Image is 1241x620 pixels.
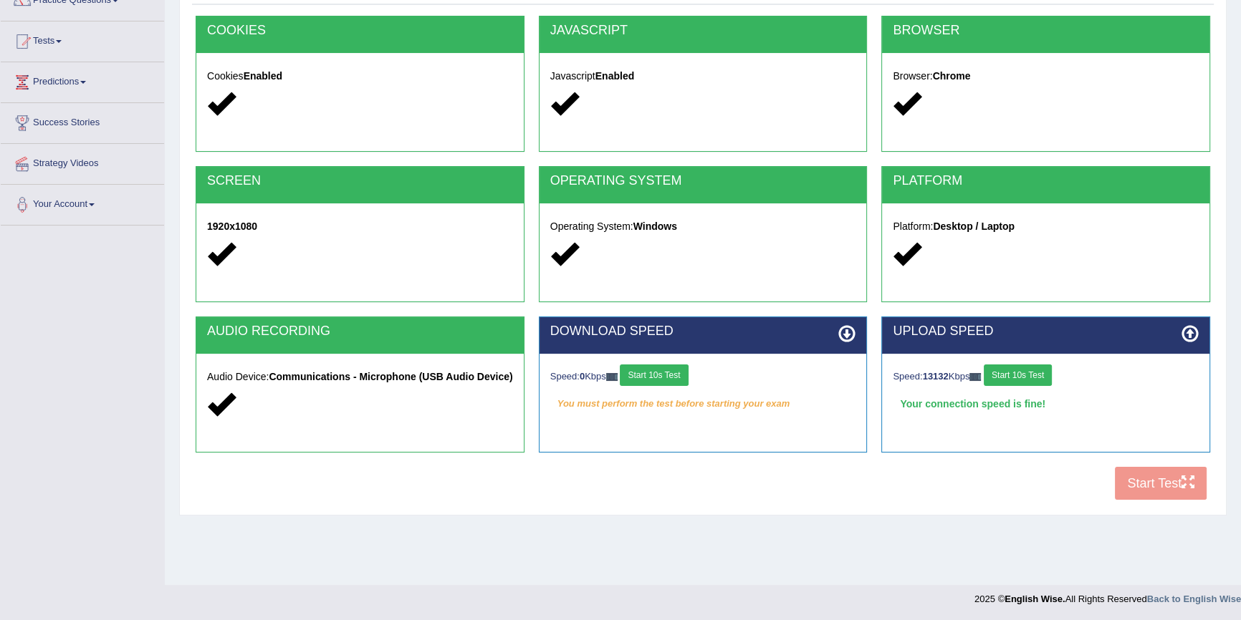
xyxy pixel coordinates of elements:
[207,324,513,339] h2: AUDIO RECORDING
[1,21,164,57] a: Tests
[633,221,677,232] strong: Windows
[969,373,981,381] img: ajax-loader-fb-connection.gif
[550,71,856,82] h5: Javascript
[1,185,164,221] a: Your Account
[207,221,257,232] strong: 1920x1080
[595,70,634,82] strong: Enabled
[550,364,856,389] div: Speed: Kbps
[1,62,164,98] a: Predictions
[933,221,1015,232] strong: Desktop / Laptop
[606,373,618,381] img: ajax-loader-fb-connection.gif
[1005,594,1065,604] strong: English Wise.
[1,103,164,139] a: Success Stories
[923,371,949,382] strong: 13132
[893,174,1199,188] h2: PLATFORM
[974,585,1241,606] div: 2025 © All Rights Reserved
[580,371,585,382] strong: 0
[933,70,971,82] strong: Chrome
[893,393,1199,415] div: Your connection speed is fine!
[1,144,164,180] a: Strategy Videos
[269,371,512,382] strong: Communications - Microphone (USB Audio Device)
[244,70,282,82] strong: Enabled
[207,174,513,188] h2: SCREEN
[984,364,1052,386] button: Start 10s Test
[893,221,1199,232] h5: Platform:
[550,324,856,339] h2: DOWNLOAD SPEED
[207,24,513,38] h2: COOKIES
[893,324,1199,339] h2: UPLOAD SPEED
[893,364,1199,389] div: Speed: Kbps
[893,24,1199,38] h2: BROWSER
[207,372,513,382] h5: Audio Device:
[1147,594,1241,604] a: Back to English Wise
[620,364,688,386] button: Start 10s Test
[550,221,856,232] h5: Operating System:
[550,24,856,38] h2: JAVASCRIPT
[893,71,1199,82] h5: Browser:
[550,174,856,188] h2: OPERATING SYSTEM
[550,393,856,415] em: You must perform the test before starting your exam
[207,71,513,82] h5: Cookies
